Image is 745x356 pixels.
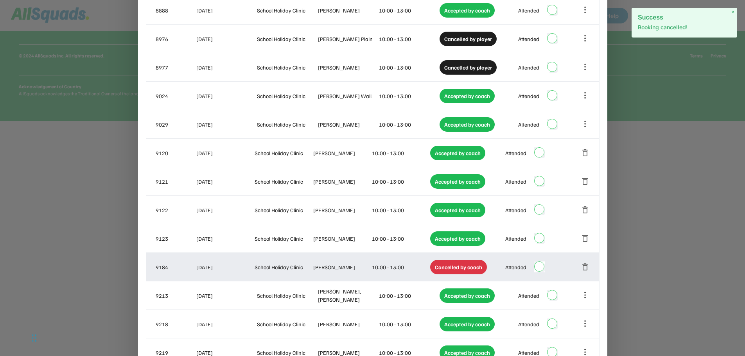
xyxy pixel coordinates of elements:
div: 10:00 - 13:00 [372,177,429,186]
div: Attended [505,149,526,157]
div: [DATE] [196,6,256,14]
div: School Holiday Clinic [257,120,316,129]
div: [PERSON_NAME] [313,206,370,214]
div: [PERSON_NAME] [318,120,377,129]
button: delete [580,234,590,243]
div: Attended [518,35,539,43]
div: Accepted by coach [440,117,495,132]
div: Accepted by coach [440,317,495,331]
div: School Holiday Clinic [255,149,312,157]
div: 8888 [156,6,195,14]
div: [PERSON_NAME] Wall [318,92,377,100]
div: 10:00 - 13:00 [372,206,429,214]
div: Accepted by coach [440,89,495,103]
div: Accepted by coach [430,203,485,217]
div: 10:00 - 13:00 [372,234,429,243]
div: [PERSON_NAME] [318,320,377,328]
div: [PERSON_NAME] [313,234,370,243]
span: × [731,9,734,16]
div: 10:00 - 13:00 [379,35,438,43]
div: 9120 [156,149,195,157]
div: Accepted by coach [430,146,485,160]
div: School Holiday Clinic [257,92,316,100]
div: Cancelled by player [440,32,497,46]
div: 9024 [156,92,195,100]
div: [PERSON_NAME] [313,177,370,186]
div: [DATE] [196,263,253,271]
div: 10:00 - 13:00 [379,292,438,300]
div: 10:00 - 13:00 [372,263,429,271]
div: 10:00 - 13:00 [379,63,438,72]
div: School Holiday Clinic [257,35,316,43]
div: Accepted by coach [440,3,495,18]
div: Attended [505,234,526,243]
div: Attended [505,263,526,271]
div: [DATE] [196,177,253,186]
div: [DATE] [196,63,256,72]
button: delete [580,262,590,272]
div: [DATE] [196,92,256,100]
div: Attended [505,206,526,214]
div: [PERSON_NAME] Plain [318,35,377,43]
h2: Success [638,14,731,21]
div: 10:00 - 13:00 [379,92,438,100]
div: 10:00 - 13:00 [379,320,438,328]
div: [DATE] [196,206,253,214]
div: 9029 [156,120,195,129]
div: [PERSON_NAME] [313,149,370,157]
div: Attended [518,120,539,129]
p: Booking cancelled! [638,23,731,31]
div: [PERSON_NAME] [318,63,377,72]
div: 10:00 - 13:00 [379,6,438,14]
div: 8976 [156,35,195,43]
div: 10:00 - 13:00 [379,120,438,129]
div: Attended [518,92,539,100]
div: Accepted by coach [430,231,485,246]
div: 9123 [156,234,195,243]
button: delete [580,148,590,157]
div: School Holiday Clinic [257,6,316,14]
div: Accepted by coach [430,174,485,189]
div: 9121 [156,177,195,186]
div: Cancelled by player [440,60,497,75]
div: School Holiday Clinic [255,263,312,271]
div: Cancelled by coach [430,260,487,274]
div: [DATE] [196,35,256,43]
div: 10:00 - 13:00 [372,149,429,157]
button: delete [580,177,590,186]
div: [PERSON_NAME] [318,6,377,14]
div: School Holiday Clinic [255,206,312,214]
div: [DATE] [196,320,256,328]
div: School Holiday Clinic [257,292,316,300]
div: School Holiday Clinic [255,177,312,186]
div: 8977 [156,63,195,72]
div: Attended [518,292,539,300]
div: 9122 [156,206,195,214]
button: delete [580,205,590,215]
div: [DATE] [196,292,256,300]
div: [PERSON_NAME], [PERSON_NAME] [318,287,377,304]
div: School Holiday Clinic [255,234,312,243]
div: [DATE] [196,120,256,129]
div: School Holiday Clinic [257,63,316,72]
div: Accepted by coach [440,288,495,303]
div: Attended [518,63,539,72]
div: [DATE] [196,234,253,243]
div: Attended [518,6,539,14]
div: [DATE] [196,149,253,157]
div: Attended [505,177,526,186]
div: [PERSON_NAME] [313,263,370,271]
div: Attended [518,320,539,328]
div: School Holiday Clinic [257,320,316,328]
